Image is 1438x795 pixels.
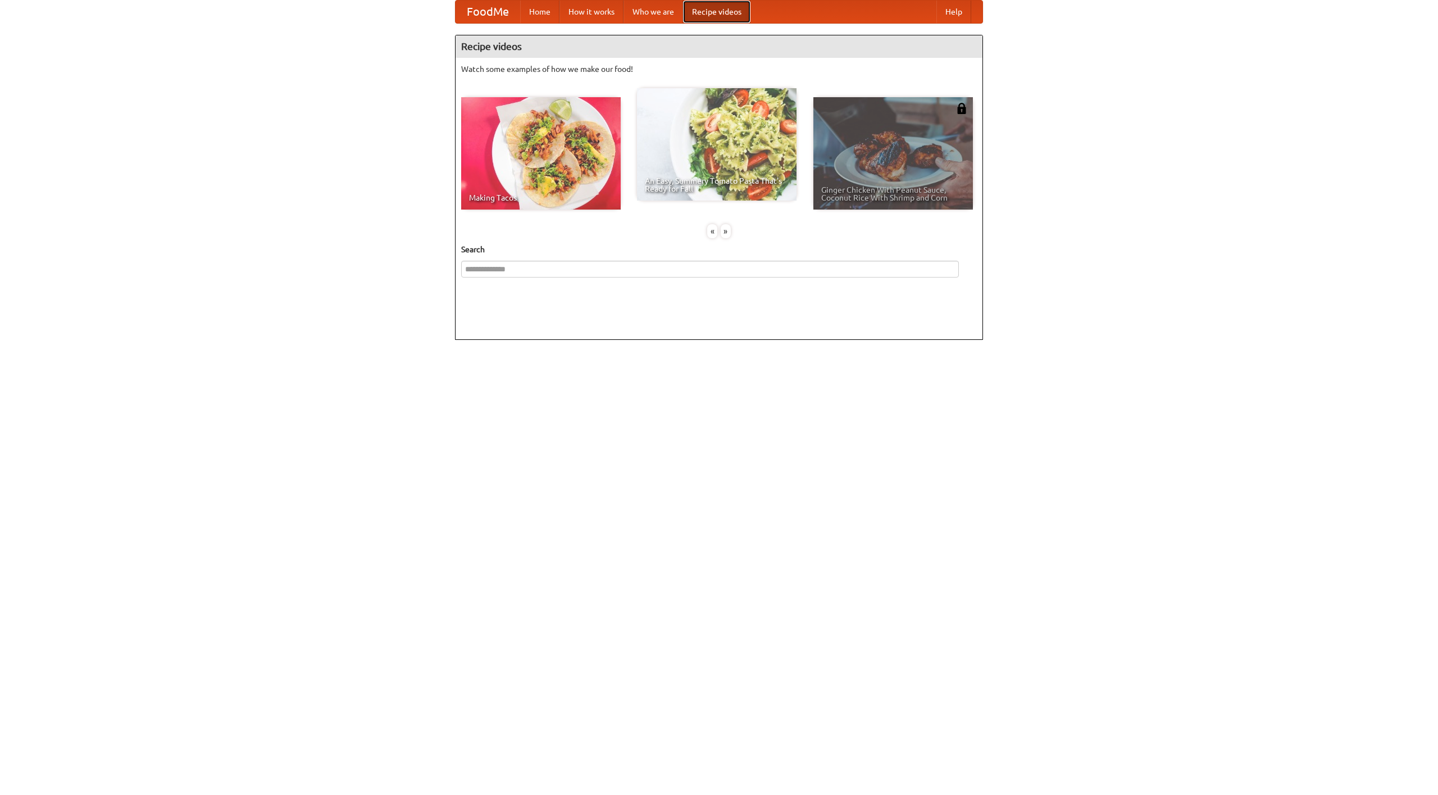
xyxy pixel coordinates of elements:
a: An Easy, Summery Tomato Pasta That's Ready for Fall [637,88,797,201]
a: Recipe videos [683,1,750,23]
a: Help [936,1,971,23]
a: Who we are [624,1,683,23]
a: Home [520,1,559,23]
div: « [707,224,717,238]
h4: Recipe videos [456,35,982,58]
a: FoodMe [456,1,520,23]
a: Making Tacos [461,97,621,210]
a: How it works [559,1,624,23]
img: 483408.png [956,103,967,114]
p: Watch some examples of how we make our food! [461,63,977,75]
span: An Easy, Summery Tomato Pasta That's Ready for Fall [645,177,789,193]
h5: Search [461,244,977,255]
div: » [721,224,731,238]
span: Making Tacos [469,194,613,202]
